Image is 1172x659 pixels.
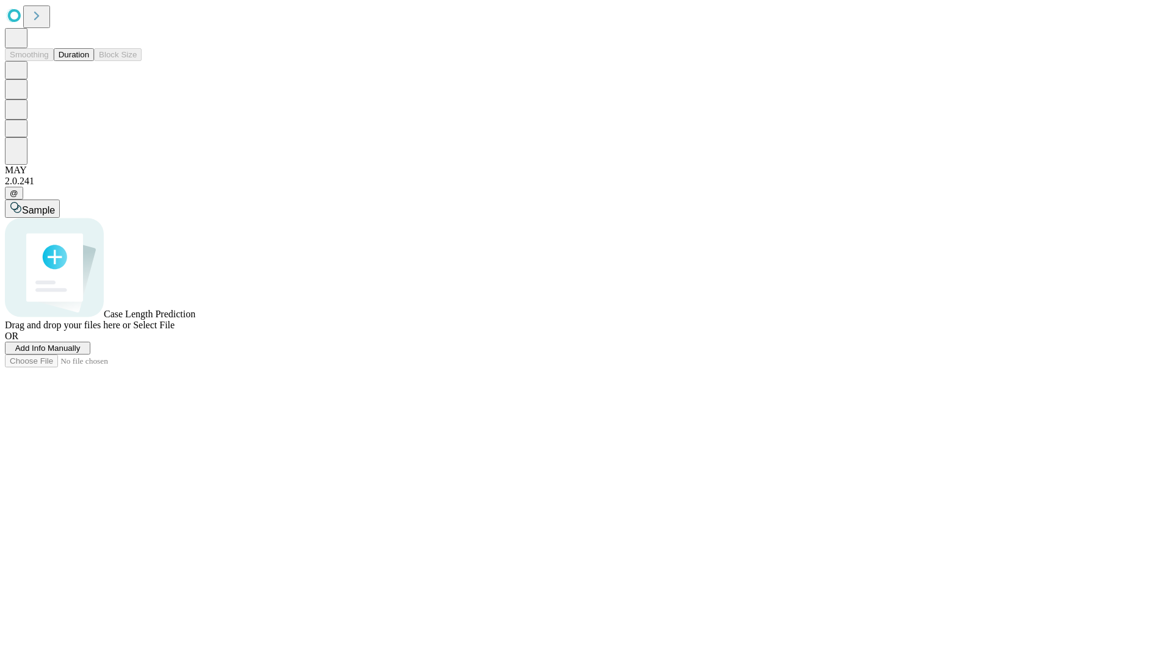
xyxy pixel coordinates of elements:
[5,165,1167,176] div: MAY
[5,187,23,200] button: @
[15,344,81,353] span: Add Info Manually
[5,342,90,355] button: Add Info Manually
[5,200,60,218] button: Sample
[5,176,1167,187] div: 2.0.241
[22,205,55,215] span: Sample
[54,48,94,61] button: Duration
[94,48,142,61] button: Block Size
[104,309,195,319] span: Case Length Prediction
[5,320,131,330] span: Drag and drop your files here or
[10,189,18,198] span: @
[133,320,175,330] span: Select File
[5,48,54,61] button: Smoothing
[5,331,18,341] span: OR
